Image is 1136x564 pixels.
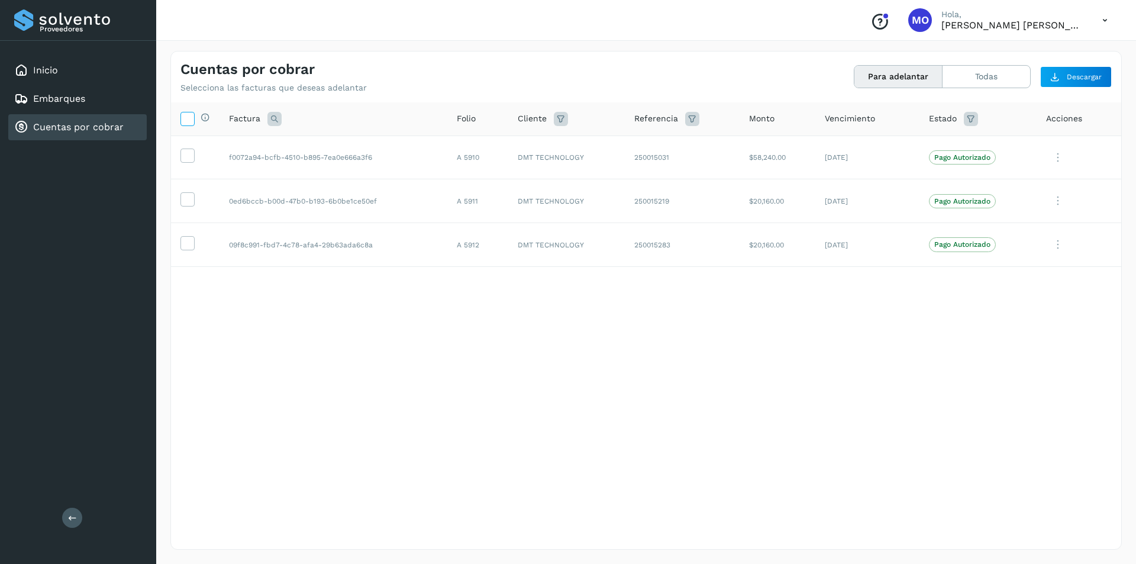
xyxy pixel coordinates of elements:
[180,83,367,93] p: Selecciona las facturas que deseas adelantar
[508,179,624,223] td: DMT TECHNOLOGY
[220,136,447,179] td: f0072a94-bcfb-4510-b895-7ea0e666a3f6
[1067,72,1102,82] span: Descargar
[1040,66,1112,88] button: Descargar
[220,223,447,267] td: 09f8c991-fbd7-4c78-afa4-29b63ada6c8a
[625,223,740,267] td: 250015283
[40,25,142,33] p: Proveedores
[447,223,509,267] td: A 5912
[447,136,509,179] td: A 5910
[518,112,547,125] span: Cliente
[934,240,990,249] p: Pago Autorizado
[447,179,509,223] td: A 5911
[229,112,260,125] span: Factura
[33,121,124,133] a: Cuentas por cobrar
[508,136,624,179] td: DMT TECHNOLOGY
[941,9,1083,20] p: Hola,
[943,66,1030,88] button: Todas
[934,197,990,205] p: Pago Autorizado
[8,57,147,83] div: Inicio
[33,93,85,104] a: Embarques
[815,179,919,223] td: [DATE]
[929,112,957,125] span: Estado
[934,153,990,162] p: Pago Autorizado
[8,86,147,112] div: Embarques
[941,20,1083,31] p: Macaria Olvera Camarillo
[220,179,447,223] td: 0ed6bccb-b00d-47b0-b193-6b0be1ce50ef
[740,136,815,179] td: $58,240.00
[180,61,315,78] h4: Cuentas por cobrar
[508,223,624,267] td: DMT TECHNOLOGY
[815,136,919,179] td: [DATE]
[740,223,815,267] td: $20,160.00
[815,223,919,267] td: [DATE]
[8,114,147,140] div: Cuentas por cobrar
[825,112,875,125] span: Vencimiento
[1046,112,1082,125] span: Acciones
[749,112,774,125] span: Monto
[854,66,943,88] button: Para adelantar
[33,65,58,76] a: Inicio
[625,179,740,223] td: 250015219
[740,179,815,223] td: $20,160.00
[634,112,678,125] span: Referencia
[457,112,476,125] span: Folio
[625,136,740,179] td: 250015031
